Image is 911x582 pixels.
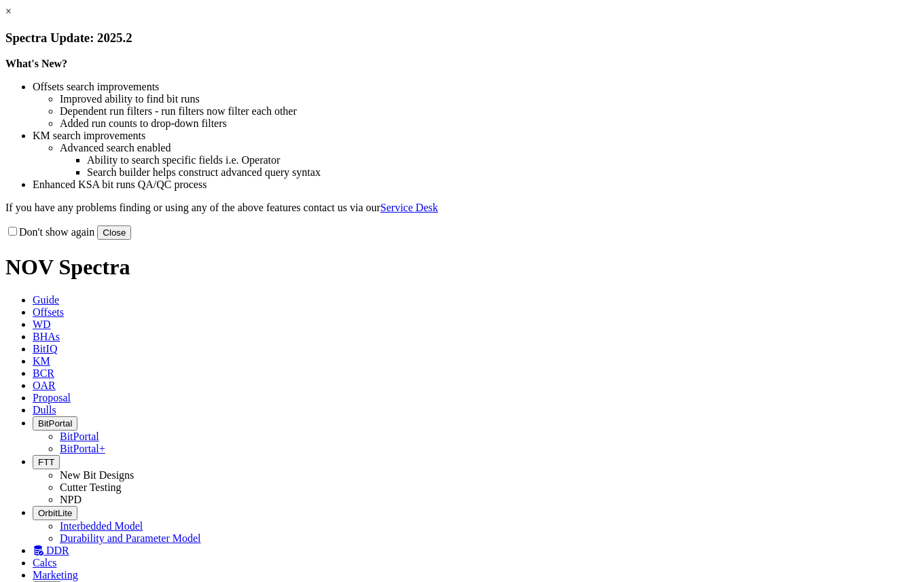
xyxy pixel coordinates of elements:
[5,202,906,214] p: If you have any problems finding or using any of the above features contact us via our
[60,520,143,532] a: Interbedded Model
[60,105,906,117] li: Dependent run filters - run filters now filter each other
[33,569,78,581] span: Marketing
[33,130,906,142] li: KM search improvements
[60,431,99,442] a: BitPortal
[87,154,906,166] li: Ability to search specific fields i.e. Operator
[60,443,105,454] a: BitPortal+
[38,457,54,467] span: FTT
[33,392,71,403] span: Proposal
[33,331,60,342] span: BHAs
[60,117,906,130] li: Added run counts to drop-down filters
[38,418,72,429] span: BitPortal
[5,58,67,69] strong: What's New?
[5,5,12,17] a: ×
[8,227,17,236] input: Don't show again
[46,545,69,556] span: DDR
[38,508,72,518] span: OrbitLite
[87,166,906,179] li: Search builder helps construct advanced query syntax
[33,343,57,354] span: BitIQ
[33,557,57,568] span: Calcs
[60,481,122,493] a: Cutter Testing
[33,81,906,93] li: Offsets search improvements
[33,306,64,318] span: Offsets
[380,202,438,213] a: Service Desk
[5,226,94,238] label: Don't show again
[33,367,54,379] span: BCR
[33,404,56,416] span: Dulls
[60,142,906,154] li: Advanced search enabled
[5,255,906,280] h1: NOV Spectra
[5,31,906,46] h3: Spectra Update: 2025.2
[60,532,201,544] a: Durability and Parameter Model
[60,93,906,105] li: Improved ability to find bit runs
[60,469,134,481] a: New Bit Designs
[33,179,906,191] li: Enhanced KSA bit runs QA/QC process
[33,380,56,391] span: OAR
[33,319,51,330] span: WD
[33,355,50,367] span: KM
[60,494,82,505] a: NPD
[33,294,59,306] span: Guide
[97,225,131,240] button: Close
